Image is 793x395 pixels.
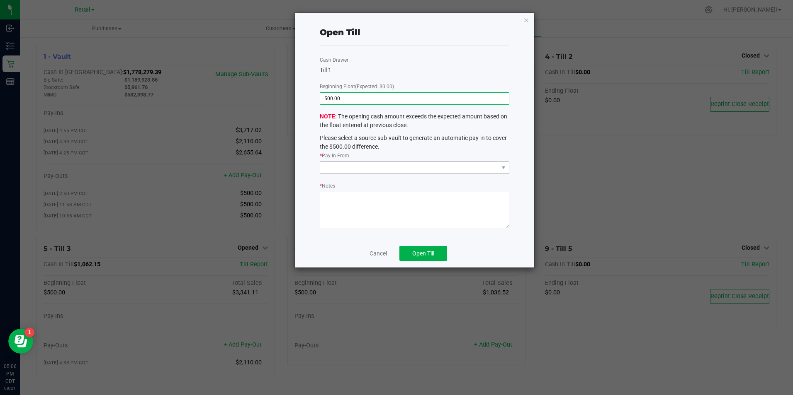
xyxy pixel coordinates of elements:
[320,134,509,151] p: Please select a source sub-vault to generate an automatic pay-in to cover the $500.00 difference.
[370,249,387,258] a: Cancel
[8,329,33,354] iframe: Resource center
[320,66,509,75] div: Till 1
[412,250,434,257] span: Open Till
[24,328,34,337] iframe: Resource center unread badge
[320,84,394,89] span: Beginning Float
[399,246,447,261] button: Open Till
[320,152,349,159] label: Pay-In From
[355,84,394,89] span: (Expected: $0.00)
[320,56,348,64] label: Cash Drawer
[320,182,335,190] label: Notes
[320,113,509,151] span: The opening cash amount exceeds the expected amount based on the float entered at previous close.
[320,26,360,39] div: Open Till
